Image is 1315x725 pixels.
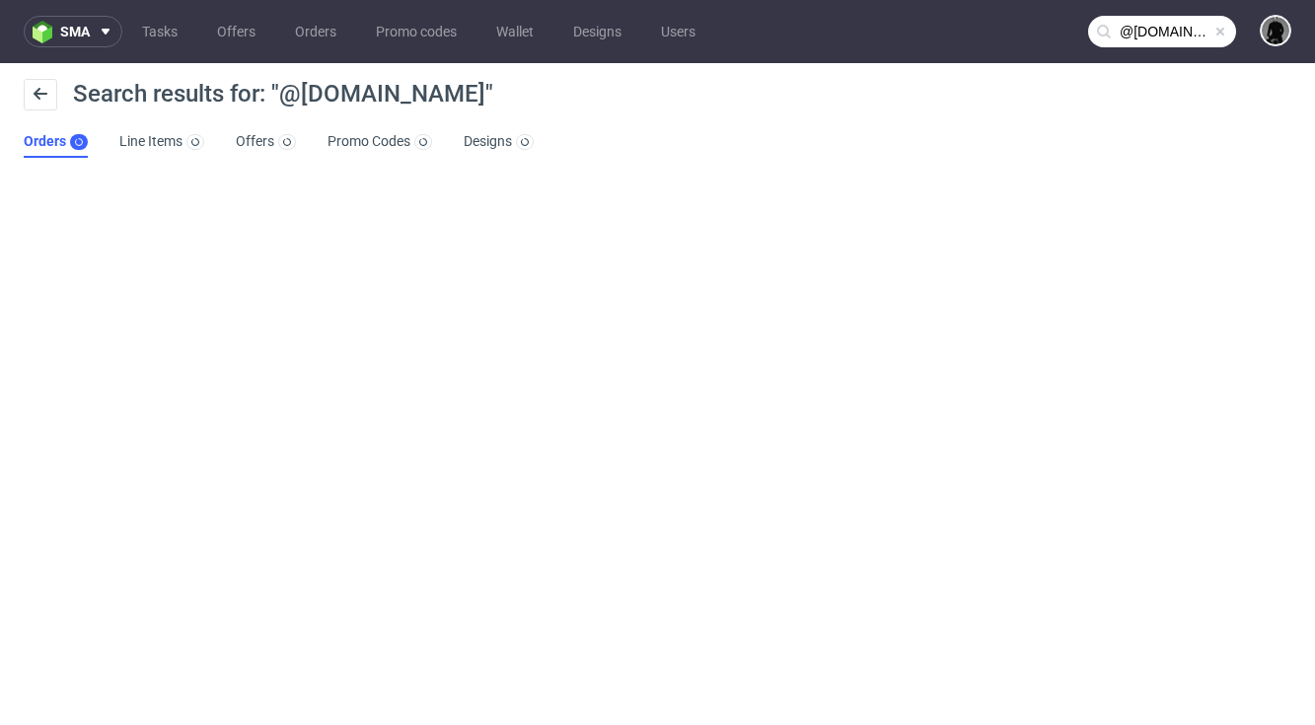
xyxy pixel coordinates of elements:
a: Designs [561,16,633,47]
a: Line Items [119,126,204,158]
a: Offers [205,16,267,47]
img: logo [33,21,60,43]
span: Search results for: "@[DOMAIN_NAME]" [73,80,493,108]
span: sma [60,25,90,38]
a: Offers [236,126,296,158]
a: Orders [283,16,348,47]
img: Dawid Urbanowicz [1262,17,1289,44]
a: Users [649,16,707,47]
a: Promo codes [364,16,469,47]
a: Orders [24,126,88,158]
button: sma [24,16,122,47]
a: Designs [464,126,534,158]
a: Promo Codes [328,126,432,158]
a: Wallet [484,16,546,47]
a: Tasks [130,16,189,47]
